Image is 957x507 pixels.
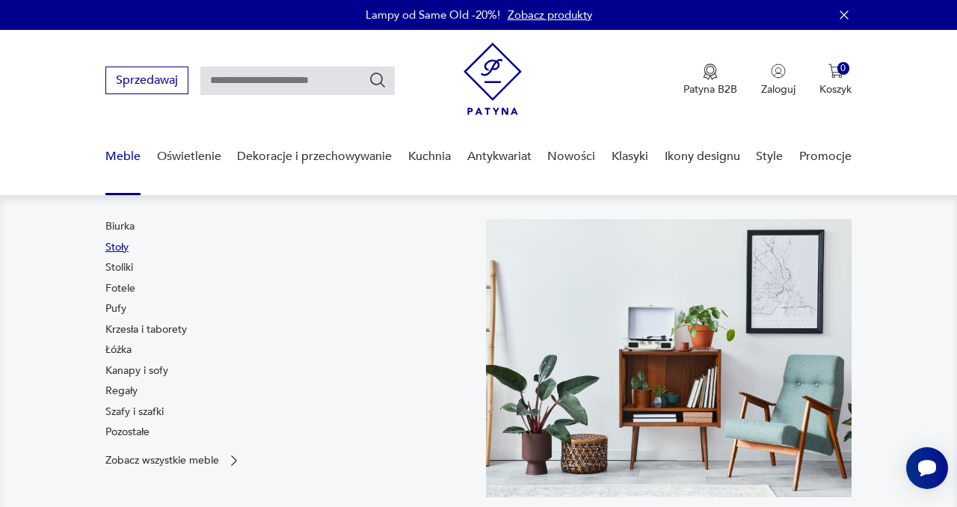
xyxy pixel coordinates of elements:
img: Ikona koszyka [828,64,843,79]
button: Zaloguj [761,64,796,96]
button: Szukaj [369,71,387,89]
a: Krzesła i taborety [105,322,187,337]
p: Patyna B2B [683,82,737,96]
a: Promocje [799,128,852,185]
a: Biurka [105,219,135,234]
a: Pozostałe [105,425,150,440]
div: 0 [837,62,850,75]
a: Regały [105,384,138,399]
p: Zobacz wszystkie meble [105,455,219,465]
img: Ikonka użytkownika [771,64,786,79]
a: Łóżka [105,342,132,357]
button: Sprzedawaj [105,67,188,94]
a: Klasyki [612,128,648,185]
a: Ikony designu [665,128,740,185]
a: Stoły [105,240,129,255]
a: Szafy i szafki [105,405,164,420]
a: Stoliki [105,260,133,275]
p: Zaloguj [761,82,796,96]
a: Dekoracje i przechowywanie [237,128,392,185]
a: Sprzedawaj [105,76,188,87]
a: Nowości [547,128,595,185]
a: Style [756,128,783,185]
button: Patyna B2B [683,64,737,96]
a: Antykwariat [467,128,532,185]
a: Kanapy i sofy [105,363,168,378]
a: Fotele [105,281,135,296]
img: 969d9116629659dbb0bd4e745da535dc.jpg [486,219,852,497]
a: Kuchnia [408,128,451,185]
a: Pufy [105,301,126,316]
img: Ikona medalu [703,64,718,80]
a: Meble [105,128,141,185]
img: Patyna - sklep z meblami i dekoracjami vintage [464,43,522,115]
a: Zobacz produkty [508,7,592,22]
p: Koszyk [819,82,852,96]
a: Ikona medaluPatyna B2B [683,64,737,96]
iframe: Smartsupp widget button [906,447,948,489]
a: Oświetlenie [157,128,221,185]
p: Lampy od Same Old -20%! [366,7,500,22]
a: Zobacz wszystkie meble [105,453,241,468]
button: 0Koszyk [819,64,852,96]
